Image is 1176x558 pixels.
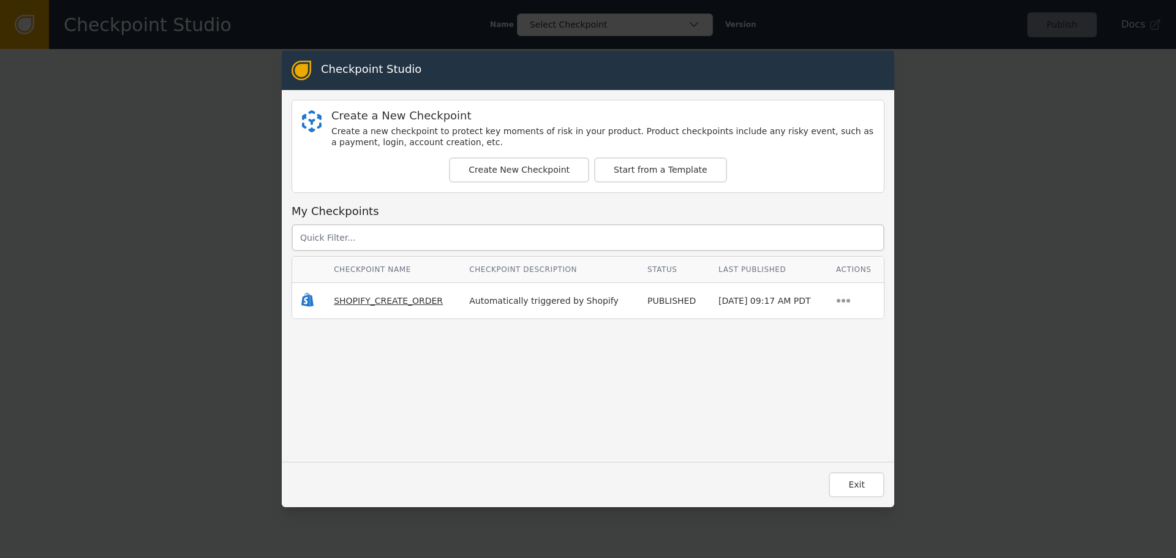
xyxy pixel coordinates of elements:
div: Create a New Checkpoint [331,110,874,121]
div: [DATE] 09:17 AM PDT [718,295,818,307]
th: Status [638,257,709,283]
span: Automatically triggered by Shopify [469,296,619,306]
button: Start from a Template [594,157,727,183]
div: Checkpoint Studio [321,61,421,80]
th: Actions [827,257,884,283]
div: My Checkpoints [292,203,884,219]
span: SHOPIFY_CREATE_ORDER [334,296,443,306]
th: Last Published [709,257,827,283]
button: Create New Checkpoint [449,157,589,183]
th: Checkpoint Name [325,257,460,283]
div: Create a new checkpoint to protect key moments of risk in your product. Product checkpoints inclu... [331,126,874,148]
div: PUBLISHED [647,295,700,307]
input: Quick Filter... [292,224,884,251]
th: Checkpoint Description [460,257,638,283]
button: Exit [829,472,884,497]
